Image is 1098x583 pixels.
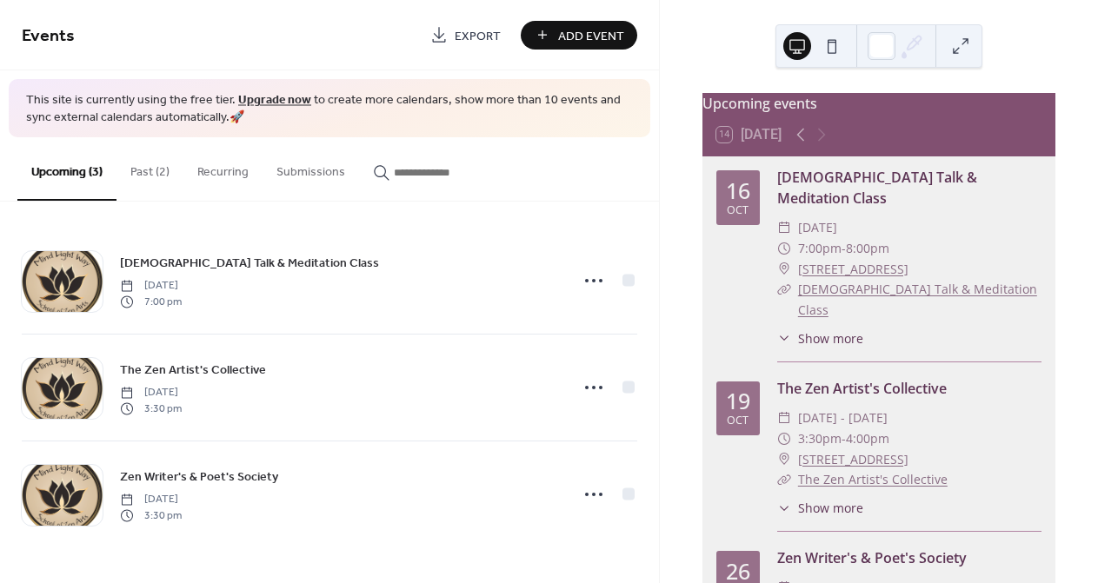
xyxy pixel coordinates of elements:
[777,238,791,259] div: ​
[455,27,501,45] span: Export
[521,21,637,50] button: Add Event
[120,361,266,380] span: The Zen Artist's Collective
[777,168,977,208] a: [DEMOGRAPHIC_DATA] Talk & Meditation Class
[22,19,75,53] span: Events
[777,428,791,449] div: ​
[777,379,947,398] a: The Zen Artist's Collective
[120,278,182,294] span: [DATE]
[777,499,863,517] button: ​Show more
[120,468,278,487] span: Zen Writer's & Poet's Society
[120,467,278,487] a: Zen Writer's & Poet's Society
[798,471,948,487] a: The Zen Artist's Collective
[798,407,888,428] span: [DATE] - [DATE]
[842,428,846,449] span: -
[777,329,791,348] div: ​
[726,390,750,412] div: 19
[846,428,889,449] span: 4:00pm
[777,469,791,490] div: ​
[120,385,182,401] span: [DATE]
[17,137,116,201] button: Upcoming (3)
[798,217,837,238] span: [DATE]
[798,329,863,348] span: Show more
[798,259,908,280] a: [STREET_ADDRESS]
[120,255,379,273] span: [DEMOGRAPHIC_DATA] Talk & Meditation Class
[120,492,182,507] span: [DATE]
[26,92,633,126] span: This site is currently using the free tier. to create more calendars, show more than 10 events an...
[120,360,266,380] a: The Zen Artist's Collective
[777,407,791,428] div: ​
[777,279,791,300] div: ​
[777,329,863,348] button: ​Show more
[116,137,183,199] button: Past (2)
[798,499,863,517] span: Show more
[183,137,263,199] button: Recurring
[120,401,182,416] span: 3:30 pm
[726,560,750,582] div: 26
[120,507,182,523] span: 3:30 pm
[798,428,842,449] span: 3:30pm
[842,238,846,259] span: -
[727,415,749,427] div: Oct
[777,217,791,238] div: ​
[777,499,791,517] div: ​
[846,238,889,259] span: 8:00pm
[798,238,842,259] span: 7:00pm
[798,281,1037,318] a: [DEMOGRAPHIC_DATA] Talk & Meditation Class
[702,93,1055,114] div: Upcoming events
[777,259,791,280] div: ​
[726,180,750,202] div: 16
[727,205,749,216] div: Oct
[777,449,791,470] div: ​
[777,548,967,567] a: Zen Writer's & Poet's Society
[120,294,182,309] span: 7:00 pm
[120,253,379,273] a: [DEMOGRAPHIC_DATA] Talk & Meditation Class
[798,449,908,470] a: [STREET_ADDRESS]
[238,89,311,112] a: Upgrade now
[263,137,359,199] button: Submissions
[417,21,514,50] a: Export
[558,27,624,45] span: Add Event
